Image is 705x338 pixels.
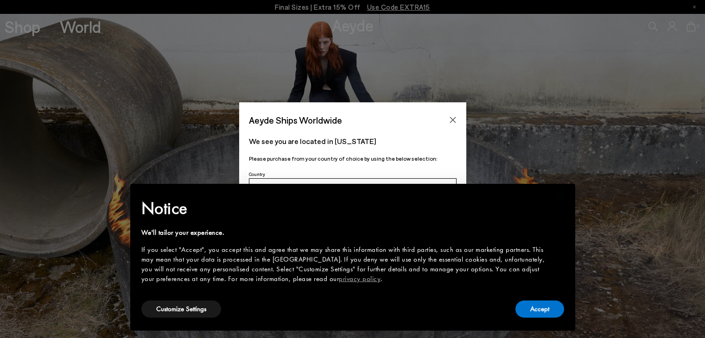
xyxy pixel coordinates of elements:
[249,136,457,147] p: We see you are located in [US_STATE]
[249,154,457,163] p: Please purchase from your country of choice by using the below selection:
[249,171,265,177] span: Country
[249,112,342,128] span: Aeyde Ships Worldwide
[339,274,381,283] a: privacy policy
[141,300,221,318] button: Customize Settings
[549,187,572,209] button: Close this notice
[515,300,564,318] button: Accept
[141,245,549,284] div: If you select "Accept", you accept this and agree that we may share this information with third p...
[446,113,460,127] button: Close
[141,228,549,238] div: We'll tailor your experience.
[141,196,549,220] h2: Notice
[557,190,563,205] span: ×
